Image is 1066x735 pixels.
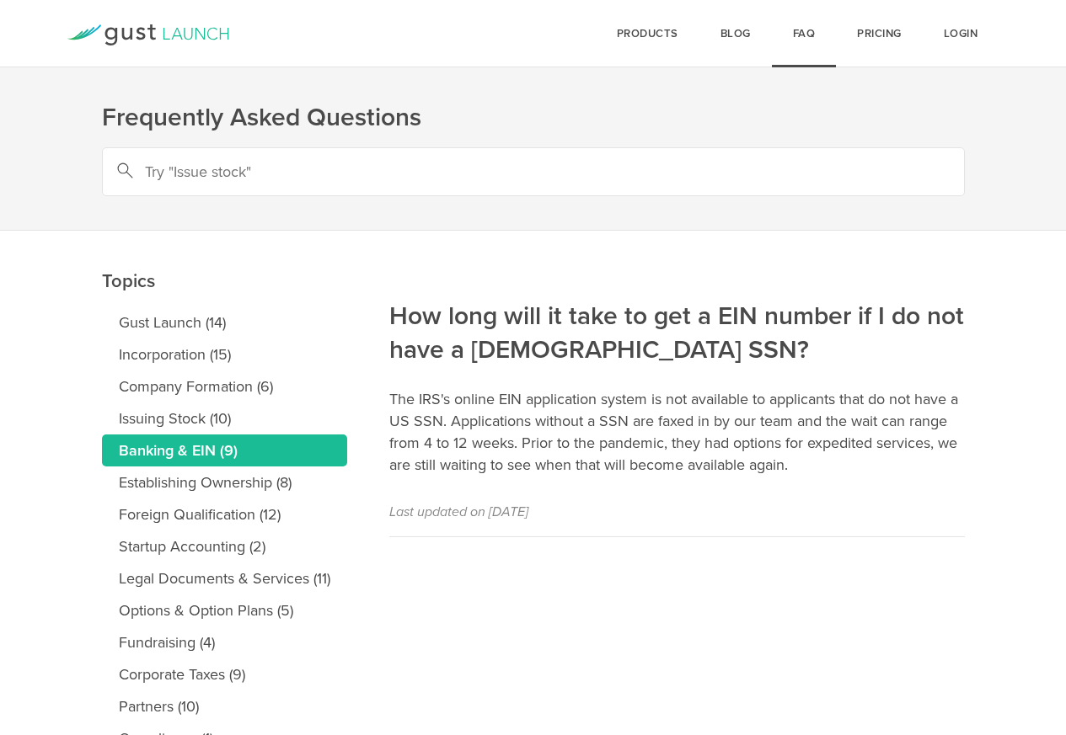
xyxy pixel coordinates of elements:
a: Establishing Ownership (8) [102,466,347,498]
a: Foreign Qualification (12) [102,498,347,530]
p: The IRS's online EIN application system is not available to applicants that do not have a US SSN.... [389,388,965,476]
a: Fundraising (4) [102,626,347,658]
h1: Frequently Asked Questions [102,101,965,135]
a: Incorporation (15) [102,338,347,370]
a: Partners (10) [102,690,347,722]
a: Startup Accounting (2) [102,530,347,562]
input: Try "Issue stock" [102,147,965,196]
a: Options & Option Plans (5) [102,594,347,626]
a: Corporate Taxes (9) [102,658,347,690]
h2: Topics [102,151,347,298]
a: Issuing Stock (10) [102,402,347,434]
h2: How long will it take to get a EIN number if I do not have a [DEMOGRAPHIC_DATA] SSN? [389,186,965,367]
a: Legal Documents & Services (11) [102,562,347,594]
a: Company Formation (6) [102,370,347,402]
p: Last updated on [DATE] [389,501,965,523]
a: Banking & EIN (9) [102,434,347,466]
a: Gust Launch (14) [102,306,347,338]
